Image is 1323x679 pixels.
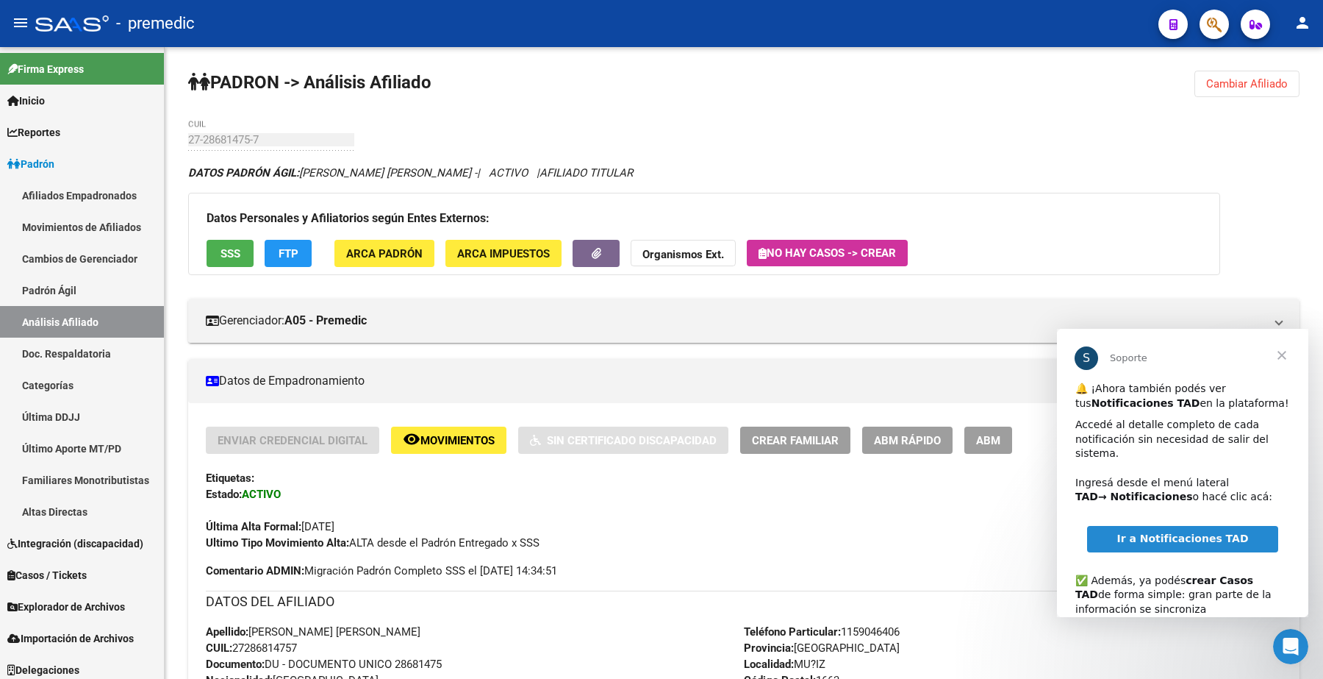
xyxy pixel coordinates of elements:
strong: Localidad: [744,658,794,671]
strong: Apellido: [206,625,248,639]
span: Casos / Tickets [7,567,87,583]
strong: Organismos Ext. [642,248,724,261]
button: FTP [265,240,312,267]
span: [PERSON_NAME] [PERSON_NAME] [206,625,420,639]
mat-icon: remove_red_eye [403,430,420,448]
strong: Estado: [206,488,242,501]
button: Sin Certificado Discapacidad [518,427,728,454]
strong: Ultimo Tipo Movimiento Alta: [206,536,349,550]
button: ARCA Padrón [334,240,434,267]
span: Importación de Archivos [7,630,134,647]
iframe: Intercom live chat mensaje [1057,329,1308,617]
span: SSS [220,247,240,260]
span: AFILIADO TITULAR [539,166,633,179]
span: Crear Familiar [752,434,839,447]
strong: Teléfono Particular: [744,625,841,639]
button: ABM Rápido [862,427,953,454]
mat-icon: menu [12,14,29,32]
div: ✅ Además, ya podés de forma simple: gran parte de la información se sincroniza automáticamente y ... [18,230,233,331]
span: Enviar Credencial Digital [218,434,367,447]
span: - premedic [116,7,195,40]
mat-icon: person [1294,14,1311,32]
h3: DATOS DEL AFILIADO [206,591,1282,612]
strong: Etiquetas: [206,472,254,485]
span: Migración Padrón Completo SSS el [DATE] 14:34:51 [206,563,557,579]
strong: DATOS PADRÓN ÁGIL: [188,166,299,179]
button: ARCA Impuestos [445,240,562,267]
button: Organismos Ext. [631,240,736,267]
span: ARCA Impuestos [457,247,550,260]
strong: CUIL: [206,641,232,655]
button: Movimientos [391,427,506,454]
strong: Provincia: [744,641,794,655]
mat-panel-title: Datos de Empadronamiento [206,373,1264,389]
button: Crear Familiar [740,427,850,454]
span: ARCA Padrón [346,247,423,260]
span: Firma Express [7,61,84,77]
strong: ACTIVO [242,488,281,501]
i: | ACTIVO | [188,166,633,179]
span: Delegaciones [7,662,79,678]
iframe: Intercom live chat [1273,629,1308,664]
span: 1159046406 [744,625,900,639]
span: MU?IZ [744,658,825,671]
span: ABM [976,434,1000,447]
span: DU - DOCUMENTO UNICO 28681475 [206,658,442,671]
span: ALTA desde el Padrón Entregado x SSS [206,536,539,550]
button: Cambiar Afiliado [1194,71,1299,97]
span: Padrón [7,156,54,172]
span: Integración (discapacidad) [7,536,143,552]
span: FTP [279,247,298,260]
span: 27286814757 [206,641,297,655]
mat-panel-title: Gerenciador: [206,313,1264,329]
span: Cambiar Afiliado [1206,77,1288,90]
mat-expansion-panel-header: Datos de Empadronamiento [188,359,1299,403]
strong: Documento: [206,658,265,671]
span: ABM Rápido [874,434,941,447]
button: ABM [964,427,1012,454]
strong: PADRON -> Análisis Afiliado [188,72,431,93]
span: Movimientos [420,434,495,447]
strong: Última Alta Formal: [206,520,301,533]
span: Reportes [7,124,60,141]
span: Explorador de Archivos [7,599,125,615]
strong: A05 - Premedic [284,313,367,329]
span: [DATE] [206,520,334,533]
span: No hay casos -> Crear [759,246,896,260]
h3: Datos Personales y Afiliatorios según Entes Externos: [207,208,1202,229]
span: [GEOGRAPHIC_DATA] [744,641,900,655]
button: SSS [207,240,254,267]
mat-expansion-panel-header: Gerenciador:A05 - Premedic [188,299,1299,343]
span: Sin Certificado Discapacidad [547,434,717,447]
button: Enviar Credencial Digital [206,427,379,454]
strong: Comentario ADMIN: [206,564,304,577]
span: [PERSON_NAME] [PERSON_NAME] - [188,166,477,179]
button: No hay casos -> Crear [747,240,908,266]
span: Inicio [7,93,45,109]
